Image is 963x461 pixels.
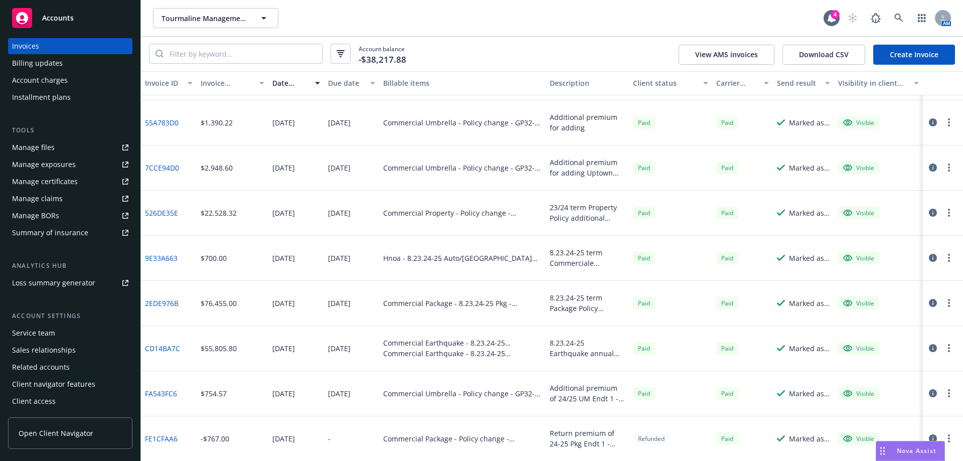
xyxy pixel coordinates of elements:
[873,45,955,65] a: Create Invoice
[8,208,132,224] a: Manage BORs
[550,202,625,223] div: 23/24 term Property Policy additional premium for 60 days period extension from [DATE] - [DATE] (...
[12,275,95,291] div: Loss summary generator
[550,383,625,404] div: Additional premium of 24/25 UM Endt 1 -exposure/sq ft correction
[383,208,542,218] div: Commercial Property - Policy change - QCC000024501
[272,163,295,173] div: [DATE]
[12,225,88,241] div: Summary of insurance
[789,433,830,444] div: Marked as sent
[843,163,874,172] div: Visible
[8,342,132,358] a: Sales relationships
[359,53,406,66] span: -$38,217.88
[550,112,625,133] div: Additional premium for adding
[789,163,830,173] div: Marked as sent
[876,441,889,460] div: Drag to move
[866,8,886,28] a: Report a Bug
[838,78,908,88] div: Visibility in client dash
[716,207,738,219] div: Paid
[716,342,738,355] div: Paid
[8,261,132,271] div: Analytics hub
[12,376,95,392] div: Client navigator features
[843,434,874,443] div: Visible
[383,433,542,444] div: Commercial Package - Policy change - CPO6621427-02
[633,252,655,264] span: Paid
[633,342,655,355] div: Paid
[8,157,132,173] a: Manage exposures
[272,78,309,88] div: Date issued
[8,89,132,105] a: Installment plans
[12,191,63,207] div: Manage claims
[789,253,830,263] div: Marked as sent
[550,78,625,88] div: Description
[145,117,179,128] a: 55A783D0
[889,8,909,28] a: Search
[268,71,324,95] button: Date issued
[712,71,773,95] button: Carrier status
[8,311,132,321] div: Account settings
[716,116,738,129] span: Paid
[716,432,738,445] div: Paid
[8,225,132,241] a: Summary of insurance
[789,343,830,354] div: Marked as sent
[843,344,874,353] div: Visible
[834,71,923,95] button: Visibility in client dash
[272,433,295,444] div: [DATE]
[716,252,738,264] div: Paid
[145,208,178,218] a: 526DE35E
[383,163,542,173] div: Commercial Umbrella - Policy change - GP32-23-1941285
[328,208,351,218] div: [DATE]
[8,191,132,207] a: Manage claims
[383,117,542,128] div: Commercial Umbrella - Policy change - GP32-23-1941285
[155,50,164,58] svg: Search
[164,44,322,63] input: Filter by keyword...
[383,78,542,88] div: Billable items
[789,388,830,399] div: Marked as sent
[359,45,406,63] span: Account balance
[12,157,76,173] div: Manage exposures
[42,14,74,22] span: Accounts
[716,162,738,174] div: Paid
[633,297,655,310] span: Paid
[383,253,542,263] div: Hnoa - 8.23.24-25 Auto/[GEOGRAPHIC_DATA] only -[GEOGRAPHIC_DATA] ([GEOGRAPHIC_DATA], [GEOGRAPHIC_...
[145,343,180,354] a: CD14BA7C
[716,297,738,310] div: Paid
[8,393,132,409] a: Client access
[782,45,865,65] button: Download CSV
[633,78,697,88] div: Client status
[272,298,295,309] div: [DATE]
[633,207,655,219] div: Paid
[633,387,655,400] div: Paid
[8,275,132,291] a: Loss summary generator
[12,208,59,224] div: Manage BORs
[145,433,178,444] a: FE1CFAA6
[912,8,932,28] a: Switch app
[201,388,227,399] div: $754.57
[843,118,874,127] div: Visible
[629,71,712,95] button: Client status
[8,359,132,375] a: Related accounts
[773,71,834,95] button: Send result
[201,253,227,263] div: $700.00
[831,10,840,19] div: 4
[272,117,295,128] div: [DATE]
[550,157,625,178] div: Additional premium for adding Uptown locations' entities and Travelers GL as underlying
[328,298,351,309] div: [DATE]
[383,298,542,309] div: Commercial Package - 8.23.24-25 Pkg - [GEOGRAPHIC_DATA] ([GEOGRAPHIC_DATA], [GEOGRAPHIC_DATA]) - ...
[789,208,830,218] div: Marked as sent
[843,208,874,217] div: Visible
[546,71,629,95] button: Description
[12,55,63,71] div: Billing updates
[843,389,874,398] div: Visible
[789,117,830,128] div: Marked as sent
[383,338,542,348] div: Commercial Earthquake - 8.23.24-25 Earthquake $3.225M xs $5M - XHO8009046-00
[12,72,68,88] div: Account charges
[876,441,945,461] button: Nova Assist
[383,388,542,399] div: Commercial Umbrella - Policy change - GP32-23-1941285
[328,253,351,263] div: [DATE]
[550,247,625,268] div: 8.23.24-25 term Commerciale Auto/Hired & Non-Owned Auto Liability annual premium - [GEOGRAPHIC_DA...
